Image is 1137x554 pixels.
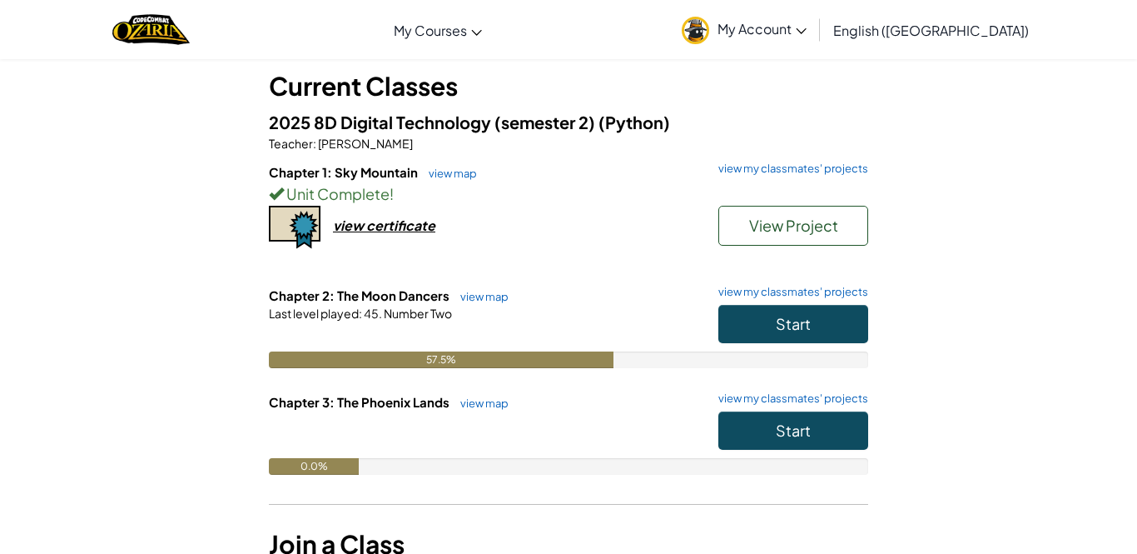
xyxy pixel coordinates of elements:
span: 45. [362,306,382,321]
a: view map [420,167,477,180]
span: Chapter 3: The Phoenix Lands [269,394,452,410]
button: Start [718,412,868,450]
span: Teacher [269,136,313,151]
a: English ([GEOGRAPHIC_DATA]) [825,7,1037,52]
span: Chapter 1: Sky Mountain [269,164,420,180]
span: (Python) [598,112,670,132]
span: [PERSON_NAME] [316,136,413,151]
span: : [359,306,362,321]
span: 2025 8D Digital Technology (semester 2) [269,112,598,132]
img: avatar [682,17,709,44]
h3: Current Classes [269,67,868,105]
a: My Courses [385,7,490,52]
a: view map [452,397,509,410]
span: View Project [749,216,838,235]
a: view my classmates' projects [710,163,868,174]
span: Unit Complete [284,184,390,203]
div: 57.5% [269,352,613,368]
a: Ozaria by CodeCombat logo [112,12,190,47]
a: view map [452,290,509,303]
a: view my classmates' projects [710,393,868,404]
span: Start [776,421,811,440]
img: certificate-icon.png [269,206,320,249]
span: Start [776,314,811,333]
a: view certificate [269,217,435,234]
button: Start [718,305,868,343]
span: : [313,136,316,151]
button: View Project [718,206,868,246]
span: My Courses [394,22,467,39]
a: My Account [673,3,815,56]
span: English ([GEOGRAPHIC_DATA]) [833,22,1029,39]
span: ! [390,184,394,203]
span: Chapter 2: The Moon Dancers [269,287,452,303]
a: view my classmates' projects [710,287,868,297]
span: My Account [717,20,807,37]
img: Home [112,12,190,47]
div: view certificate [333,217,435,234]
div: 0.0% [269,458,359,475]
span: Number Two [382,306,452,321]
span: Last level played [269,306,359,321]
